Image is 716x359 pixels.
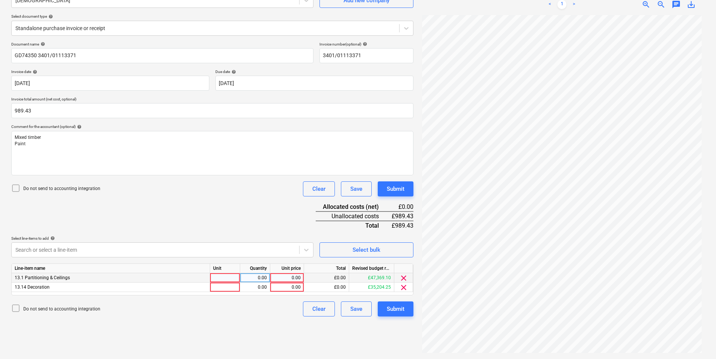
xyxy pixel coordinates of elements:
[215,76,413,91] input: Due date not specified
[399,283,408,292] span: clear
[23,186,100,192] p: Do not send to accounting integration
[15,275,70,280] span: 13.1 Partitioning & Ceilings
[316,211,391,221] div: Unallocated costs
[349,283,394,292] div: £35,204.25
[350,304,362,314] div: Save
[11,14,413,19] div: Select document type
[387,304,404,314] div: Submit
[391,211,413,221] div: £989.43
[341,181,372,196] button: Save
[304,264,349,273] div: Total
[303,181,335,196] button: Clear
[23,306,100,312] p: Do not send to accounting integration
[11,76,209,91] input: Invoice date not specified
[31,70,37,74] span: help
[11,97,413,103] p: Invoice total amount (net cost, optional)
[678,323,716,359] iframe: Chat Widget
[76,125,82,129] span: help
[273,283,301,292] div: 0.00
[39,42,45,46] span: help
[316,221,391,230] div: Total
[240,264,270,273] div: Quantity
[378,181,413,196] button: Submit
[11,69,209,74] div: Invoice date
[353,245,380,255] div: Select bulk
[15,141,26,146] span: Paint
[15,135,41,140] span: Mixed timber
[312,304,325,314] div: Clear
[391,221,413,230] div: £989.43
[210,264,240,273] div: Unit
[387,184,404,194] div: Submit
[243,283,267,292] div: 0.00
[391,202,413,211] div: £0.00
[341,301,372,316] button: Save
[303,301,335,316] button: Clear
[304,273,349,283] div: £0.00
[319,48,413,63] input: Invoice number
[230,70,236,74] span: help
[319,42,413,47] div: Invoice number (optional)
[319,242,413,257] button: Select bulk
[312,184,325,194] div: Clear
[49,236,55,240] span: help
[11,124,413,129] div: Comment for the accountant (optional)
[361,42,367,46] span: help
[12,264,210,273] div: Line-item name
[399,274,408,283] span: clear
[11,42,313,47] div: Document name
[11,236,313,241] div: Select line-items to add
[349,273,394,283] div: £47,369.10
[273,273,301,283] div: 0.00
[11,48,313,63] input: Document name
[270,264,304,273] div: Unit price
[11,103,413,118] input: Invoice total amount (net cost, optional)
[304,283,349,292] div: £0.00
[215,69,413,74] div: Due date
[378,301,413,316] button: Submit
[15,284,50,290] span: 13.14 Decoration
[316,202,391,211] div: Allocated costs (net)
[349,264,394,273] div: Revised budget remaining
[47,14,53,19] span: help
[350,184,362,194] div: Save
[243,273,267,283] div: 0.00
